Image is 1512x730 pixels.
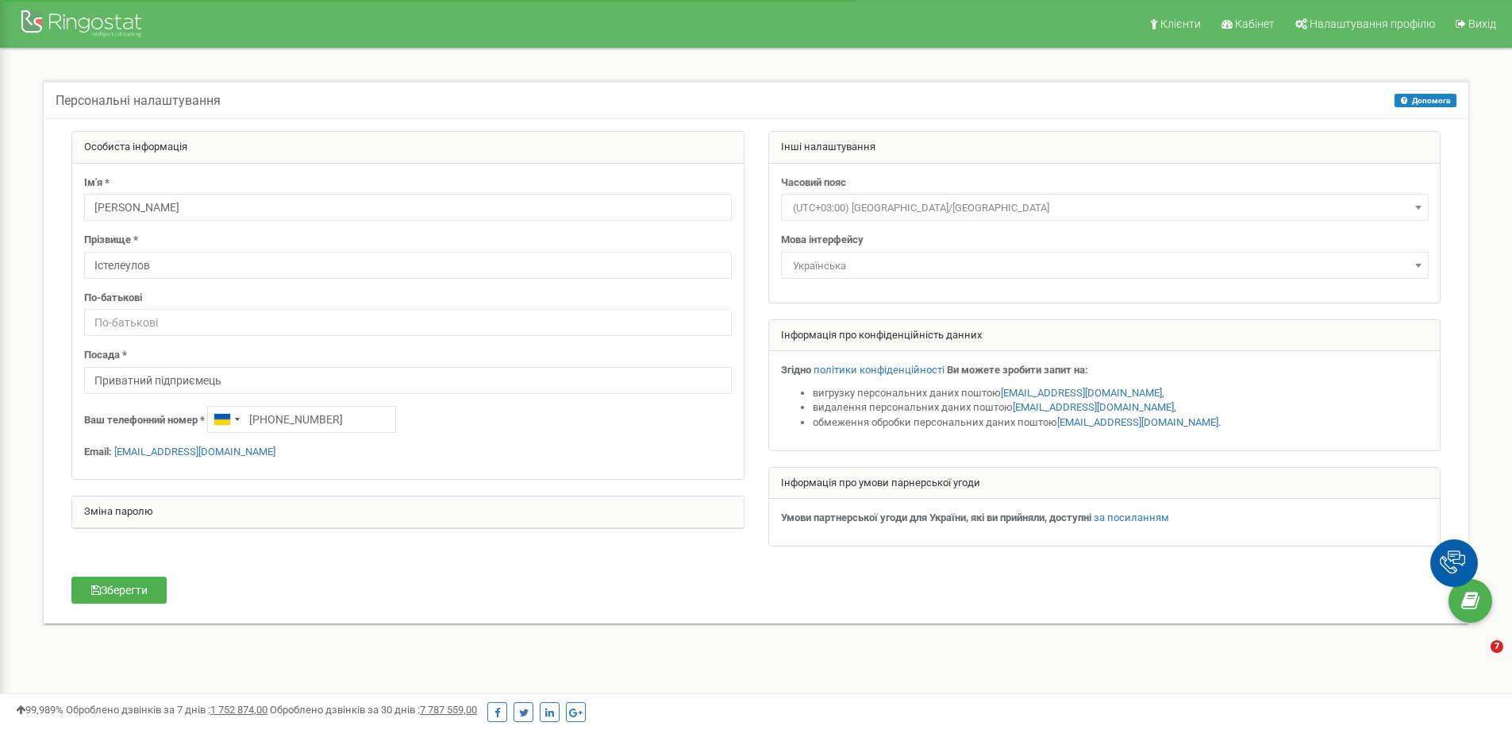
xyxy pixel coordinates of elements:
[769,320,1441,352] div: Інформація про конфіденційність данних
[781,364,811,376] strong: Згідно
[66,704,267,716] span: Оброблено дзвінків за 7 днів :
[1491,640,1503,653] span: 7
[210,704,267,716] u: 1 752 874,00
[72,132,744,164] div: Особиста інформація
[16,704,63,716] span: 99,989%
[1057,416,1218,428] a: [EMAIL_ADDRESS][DOMAIN_NAME]
[781,252,1429,279] span: Українська
[208,407,244,432] div: Telephone country code
[1395,94,1456,107] button: Допомога
[787,255,1423,277] span: Українська
[84,252,732,279] input: Прізвище
[207,406,396,433] input: +1-800-555-55-55
[84,413,205,428] label: Ваш телефонний номер *
[781,176,846,191] label: Часовий пояс
[270,704,477,716] span: Оброблено дзвінків за 30 днів :
[781,512,1091,523] strong: Умови партнерської угоди для України, які ви прийняли, доступні
[20,6,147,44] img: Ringostat Logo
[84,348,127,363] label: Посада *
[769,132,1441,164] div: Інші налаштування
[84,446,112,458] strong: Email:
[1013,401,1174,413] a: [EMAIL_ADDRESS][DOMAIN_NAME]
[1310,17,1435,30] span: Налаштування профілю
[813,400,1429,415] li: видалення персональних даних поштою ,
[56,94,221,108] h5: Персональні налаштування
[813,386,1429,401] li: вигрузку персональних даних поштою ,
[781,194,1429,221] span: (UTC+03:00) Europe/Kiev
[71,577,167,604] button: Зберегти
[947,364,1088,376] strong: Ви можете зробити запит на:
[781,233,864,248] label: Мова інтерфейсу
[84,309,732,336] input: По-батькові
[814,364,945,376] a: політики конфіденційності
[84,367,732,394] input: Посада
[84,291,142,306] label: По-батькові
[84,176,110,191] label: Ім'я *
[84,194,732,221] input: Ім'я
[1001,387,1162,399] a: [EMAIL_ADDRESS][DOMAIN_NAME]
[787,197,1423,219] span: (UTC+03:00) Europe/Kiev
[1160,17,1201,30] span: Клієнти
[813,415,1429,431] li: обмеження обробки персональних даних поштою .
[420,704,477,716] u: 7 787 559,00
[1235,17,1275,30] span: Кабінет
[1468,17,1496,30] span: Вихід
[72,496,744,528] div: Зміна паролю
[1458,640,1496,678] iframe: Intercom live chat
[769,468,1441,500] div: Інформація про умови парнерської угоди
[84,233,138,248] label: Прізвище *
[114,446,275,458] a: [EMAIL_ADDRESS][DOMAIN_NAME]
[1094,512,1169,523] a: за посиланням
